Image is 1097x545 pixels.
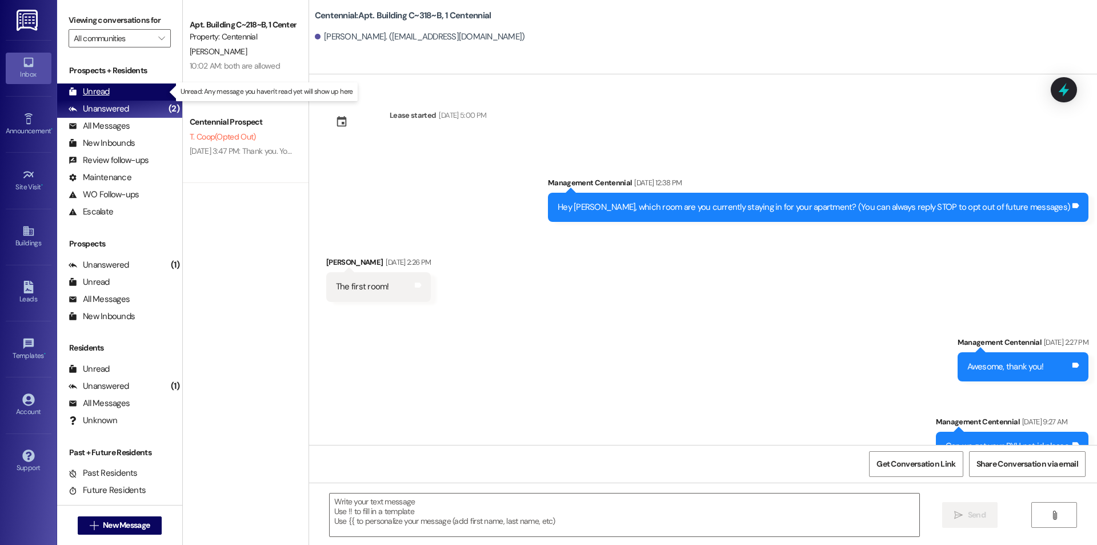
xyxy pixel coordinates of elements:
div: Escalate [69,206,113,218]
i:  [1050,511,1059,520]
button: Get Conversation Link [869,451,963,477]
div: Management Centennial [936,416,1089,432]
div: 10:02 AM: both are allowed [190,61,280,71]
span: New Message [103,519,150,531]
span: • [41,181,43,189]
div: Future Residents [69,484,146,496]
div: [DATE] 5:00 PM [436,109,486,121]
span: Send [968,509,986,521]
a: Support [6,446,51,477]
div: Residents [57,342,182,354]
div: Centennial Prospect [190,116,295,128]
div: Unanswered [69,259,129,271]
div: Lease started [390,109,437,121]
div: [PERSON_NAME] [326,256,431,272]
label: Viewing conversations for [69,11,171,29]
div: Awesome, thank you! [967,361,1044,373]
div: Unread [69,276,110,288]
div: Review follow-ups [69,154,149,166]
div: Property: Centennial [190,31,295,43]
span: Get Conversation Link [876,458,955,470]
div: Past + Future Residents [57,447,182,459]
span: [PERSON_NAME] [190,46,247,57]
div: All Messages [69,293,130,305]
div: Management Centennial [548,177,1088,193]
div: Past Residents [69,467,138,479]
div: All Messages [69,120,130,132]
div: Unanswered [69,103,129,115]
a: Buildings [6,221,51,252]
div: [PERSON_NAME]. ([EMAIL_ADDRESS][DOMAIN_NAME]) [315,31,525,43]
div: (1) [168,377,182,395]
div: Hey [PERSON_NAME], which room are you currently staying in for your apartment? (You can always re... [558,201,1070,213]
b: Centennial: Apt. Building C~318~B, 1 Centennial [315,10,491,22]
div: New Inbounds [69,137,135,149]
div: WO Follow-ups [69,189,139,201]
div: [DATE] 12:38 PM [631,177,682,189]
div: All Messages [69,397,130,409]
a: Inbox [6,53,51,83]
p: Unread: Any message you haven't read yet will show up here [181,87,353,97]
span: T. Coop (Opted Out) [190,132,255,142]
div: Unanswered [69,380,129,392]
div: Can we get your BYU net id please. [946,440,1071,452]
div: [DATE] 9:27 AM [1019,416,1068,428]
button: Share Conversation via email [969,451,1086,477]
a: Templates • [6,334,51,365]
i:  [158,34,165,43]
a: Site Visit • [6,165,51,196]
div: Prospects + Residents [57,65,182,77]
div: Unread [69,86,110,98]
div: Unknown [69,415,117,427]
div: New Inbounds [69,311,135,323]
div: Maintenance [69,172,131,184]
div: Apt. Building C~218~B, 1 Centennial [190,19,295,31]
button: New Message [78,516,162,535]
span: Share Conversation via email [976,458,1078,470]
div: [DATE] 2:27 PM [1041,336,1088,348]
i:  [90,521,98,530]
a: Account [6,390,51,421]
div: The first room! [336,281,389,293]
div: [DATE] 3:47 PM: Thank you. You will no longer receive texts from this thread. Please reply with '... [190,146,753,156]
img: ResiDesk Logo [17,10,40,31]
span: • [51,125,53,133]
span: • [44,350,46,358]
div: Management Centennial [958,336,1088,352]
i:  [954,511,963,520]
div: (2) [166,100,182,118]
div: (1) [168,256,182,274]
a: Leads [6,277,51,308]
input: All communities [74,29,153,47]
div: [DATE] 2:26 PM [383,256,431,268]
button: Send [942,502,998,528]
div: Unread [69,363,110,375]
div: Prospects [57,238,182,250]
